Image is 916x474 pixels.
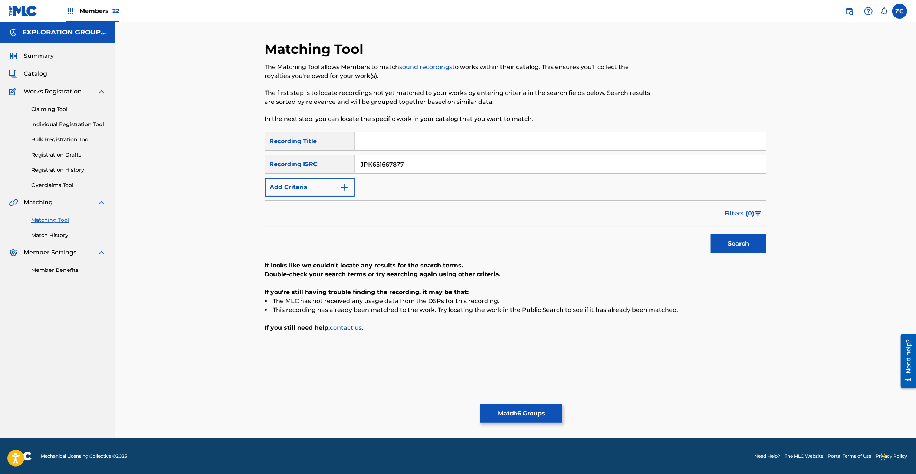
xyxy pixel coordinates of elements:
span: Matching [24,198,53,207]
div: User Menu [892,4,907,19]
img: expand [97,248,106,257]
iframe: Chat Widget [879,438,916,474]
span: Member Settings [24,248,76,257]
p: If you're still having trouble finding the recording, it may be that: [265,288,766,297]
iframe: Resource Center [895,331,916,391]
p: Double-check your search terms or try searching again using other criteria. [265,270,766,279]
span: Filters ( 0 ) [725,209,755,218]
a: CatalogCatalog [9,69,47,78]
p: The first step is to locate recordings not yet matched to your works by entering criteria in the ... [265,89,651,106]
a: Public Search [842,4,857,19]
li: This recording has already been matched to the work. Try locating the work in the Public Search t... [265,306,766,315]
p: If you still need help, . [265,323,766,332]
a: Claiming Tool [31,105,106,113]
button: Search [711,234,766,253]
img: Accounts [9,28,18,37]
a: Registration Drafts [31,151,106,159]
img: Catalog [9,69,18,78]
img: Works Registration [9,87,19,96]
img: search [845,7,854,16]
p: In the next step, you can locate the specific work in your catalog that you want to match. [265,115,651,124]
a: Member Benefits [31,266,106,274]
h5: EXPLORATION GROUP LLC [22,28,106,37]
img: MLC Logo [9,6,37,16]
img: expand [97,87,106,96]
p: It looks like we couldn't locate any results for the search terms. [265,261,766,270]
p: The Matching Tool allows Members to match to works within their catalog. This ensures you'll coll... [265,63,651,80]
a: SummarySummary [9,52,54,60]
span: Works Registration [24,87,82,96]
a: Portal Terms of Use [828,453,871,460]
span: Summary [24,52,54,60]
a: Bulk Registration Tool [31,136,106,144]
a: Matching Tool [31,216,106,224]
img: logo [9,452,32,461]
img: Matching [9,198,18,207]
button: Add Criteria [265,178,355,197]
h2: Matching Tool [265,41,368,57]
form: Search Form [265,132,766,257]
button: Filters (0) [720,204,766,223]
a: Match History [31,231,106,239]
img: 9d2ae6d4665cec9f34b9.svg [340,183,349,192]
img: Top Rightsholders [66,7,75,16]
div: Drag [881,446,886,468]
img: filter [755,211,761,216]
a: sound recordings [400,63,453,70]
span: Catalog [24,69,47,78]
a: The MLC Website [785,453,823,460]
span: Mechanical Licensing Collective © 2025 [41,453,127,460]
img: help [864,7,873,16]
li: The MLC has not received any usage data from the DSPs for this recording. [265,297,766,306]
a: Need Help? [754,453,780,460]
button: Match6 Groups [480,404,562,423]
span: 22 [112,7,119,14]
a: contact us [330,324,362,331]
div: Help [861,4,876,19]
a: Registration History [31,166,106,174]
img: Member Settings [9,248,18,257]
a: Individual Registration Tool [31,121,106,128]
img: Summary [9,52,18,60]
span: Members [79,7,119,15]
a: Overclaims Tool [31,181,106,189]
img: expand [97,198,106,207]
div: Notifications [880,7,888,15]
a: Privacy Policy [876,453,907,460]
